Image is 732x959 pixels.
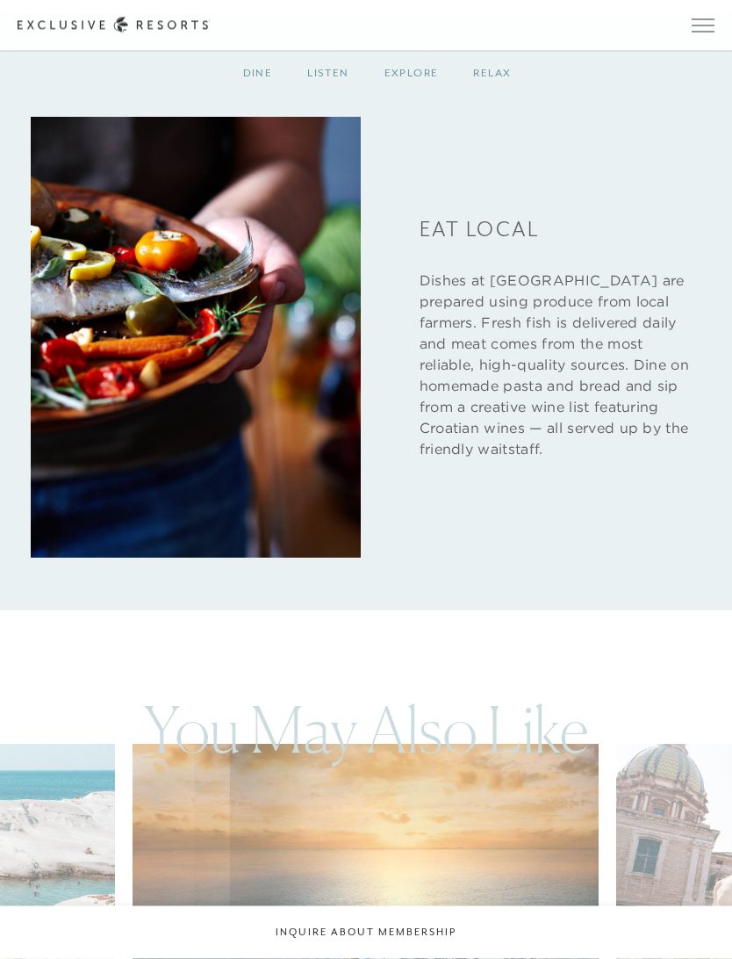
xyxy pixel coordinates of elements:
[420,270,701,460] p: Dishes at [GEOGRAPHIC_DATA] are prepared using produce from local farmers. Fresh fish is delivere...
[290,48,366,100] div: Listen
[420,198,701,244] h3: Eat Local
[692,19,714,32] button: Open navigation
[367,48,456,100] div: Explore
[651,878,732,959] iframe: Qualified Messenger
[226,48,291,100] div: Dine
[456,48,528,100] div: Relax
